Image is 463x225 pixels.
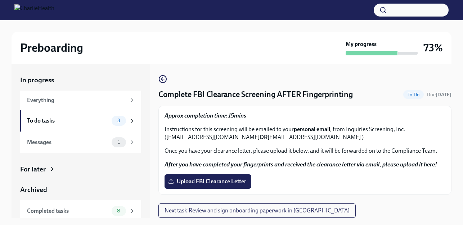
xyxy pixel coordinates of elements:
[20,165,141,174] a: For later
[20,41,83,55] h2: Preboarding
[27,207,109,215] div: Completed tasks
[403,92,424,97] span: To Do
[294,126,330,133] strong: personal email
[427,91,451,98] span: August 18th, 2025 08:00
[27,138,109,146] div: Messages
[260,134,268,141] strong: OR
[423,41,443,54] h3: 73%
[20,185,141,194] a: Archived
[427,92,451,98] span: Due
[20,132,141,153] a: Messages1
[346,40,377,48] strong: My progress
[170,178,246,185] span: Upload FBI Clearance Letter
[27,117,109,125] div: To do tasks
[436,92,451,98] strong: [DATE]
[14,4,54,16] img: CharlieHealth
[165,174,251,189] label: Upload FBI Clearance Letter
[165,161,437,168] strong: After you have completed your fingerprints and received the clearance letter via email, please up...
[20,91,141,110] a: Everything
[20,200,141,222] a: Completed tasks8
[20,165,46,174] div: For later
[158,203,356,218] button: Next task:Review and sign onboarding paperwork in [GEOGRAPHIC_DATA]
[27,96,126,104] div: Everything
[165,125,445,141] p: Instructions for this screening will be emailed to your , from Inquiries Screening, Inc. ([EMAIL_...
[113,118,125,123] span: 3
[165,147,445,155] p: Once you have your clearance letter, please upload it below, and it will be forwarded on to the C...
[20,75,141,85] a: In progress
[113,208,125,213] span: 8
[165,207,350,214] span: Next task : Review and sign onboarding paperwork in [GEOGRAPHIC_DATA]
[158,89,353,100] h4: Complete FBI Clearance Screening AFTER Fingerprinting
[165,112,246,119] strong: Approx completion time: 15mins
[113,139,124,145] span: 1
[20,110,141,132] a: To do tasks3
